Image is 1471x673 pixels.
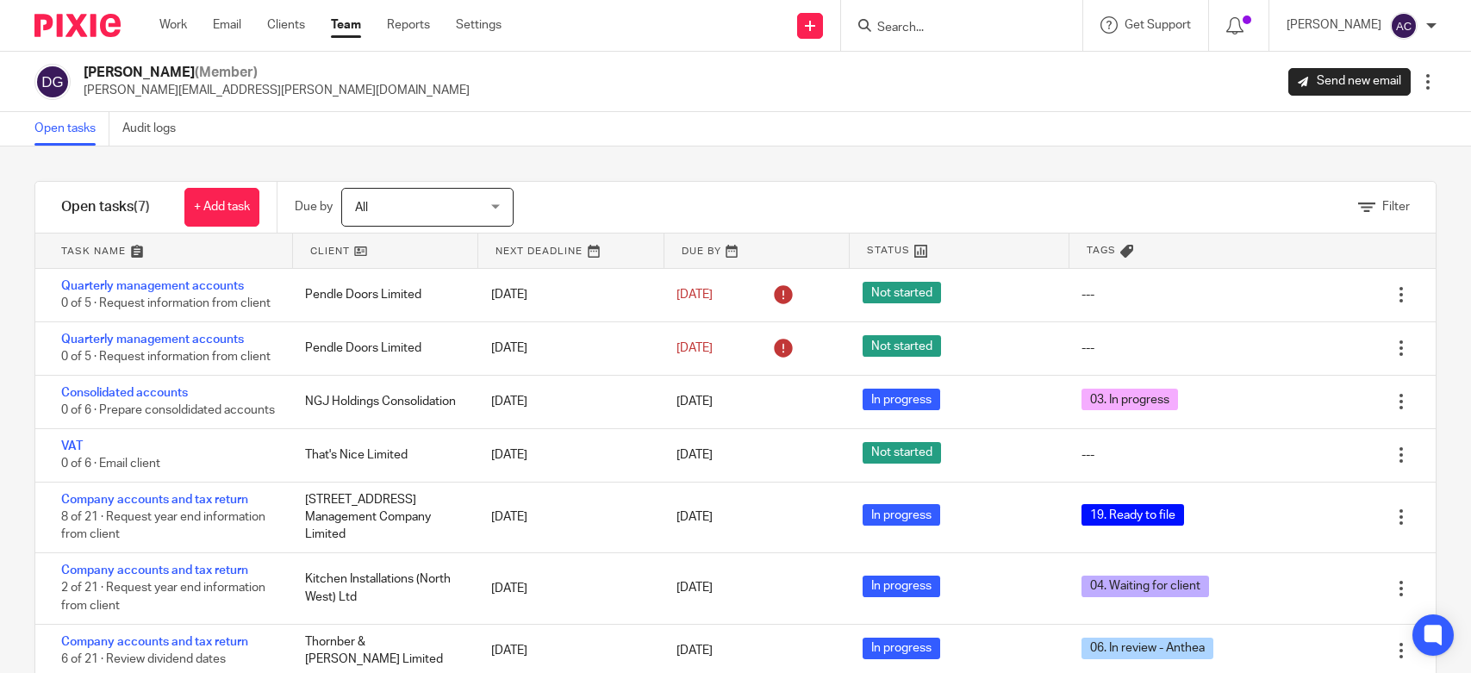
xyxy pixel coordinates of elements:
span: 0 of 6 · Email client [61,458,160,470]
div: [STREET_ADDRESS] Management Company Limited [288,483,473,552]
span: 19. Ready to file [1081,504,1184,526]
a: Consolidated accounts [61,387,188,399]
div: That's Nice Limited [288,438,473,472]
span: Not started [863,442,941,464]
div: [DATE] [474,633,659,668]
div: [DATE] [474,277,659,312]
a: Audit logs [122,112,189,146]
a: Settings [456,16,502,34]
span: (7) [134,200,150,214]
div: [DATE] [474,500,659,534]
span: 06. In review - Anthea [1081,638,1213,659]
span: Not started [863,282,941,303]
p: Due by [295,198,333,215]
span: 0 of 6 · Prepare consoldidated accounts [61,404,275,416]
a: Quarterly management accounts [61,333,244,346]
a: + Add task [184,188,259,227]
span: 0 of 5 · Request information from client [61,298,271,310]
div: [DATE] [474,384,659,419]
span: (Member) [195,65,258,79]
span: In progress [863,576,940,597]
span: [DATE] [676,342,713,354]
span: Status [867,243,910,258]
span: Not started [863,335,941,357]
span: 03. In progress [1081,389,1178,410]
img: svg%3E [34,64,71,100]
div: --- [1081,340,1094,357]
div: --- [1081,286,1094,303]
a: Send new email [1288,68,1411,96]
a: VAT [61,440,83,452]
a: Work [159,16,187,34]
span: In progress [863,389,940,410]
a: Clients [267,16,305,34]
span: 8 of 21 · Request year end information from client [61,511,265,541]
span: 0 of 5 · Request information from client [61,351,271,363]
span: All [355,202,368,214]
img: Pixie [34,14,121,37]
h2: [PERSON_NAME] [84,64,470,82]
span: Tags [1087,243,1116,258]
a: Quarterly management accounts [61,280,244,292]
a: Company accounts and tax return [61,564,248,576]
p: [PERSON_NAME] [1287,16,1381,34]
span: [DATE] [676,511,713,523]
a: Team [331,16,361,34]
span: [DATE] [676,289,713,301]
span: [DATE] [676,396,713,408]
span: Filter [1382,201,1410,213]
span: 04. Waiting for client [1081,576,1209,597]
a: Open tasks [34,112,109,146]
span: [DATE] [676,583,713,595]
span: 2 of 21 · Request year end information from client [61,583,265,613]
span: In progress [863,638,940,659]
div: Pendle Doors Limited [288,331,473,365]
div: [DATE] [474,331,659,365]
a: Company accounts and tax return [61,494,248,506]
div: [DATE] [474,438,659,472]
div: Kitchen Installations (North West) Ltd [288,562,473,614]
div: Pendle Doors Limited [288,277,473,312]
span: [DATE] [676,449,713,461]
h1: Open tasks [61,198,150,216]
div: NGJ Holdings Consolidation [288,384,473,419]
a: Email [213,16,241,34]
span: [DATE] [676,645,713,657]
input: Search [876,21,1031,36]
div: [DATE] [474,571,659,606]
div: --- [1081,446,1094,464]
a: Company accounts and tax return [61,636,248,648]
img: svg%3E [1390,12,1418,40]
a: Reports [387,16,430,34]
span: In progress [863,504,940,526]
span: 6 of 21 · Review dividend dates [61,653,226,665]
span: Get Support [1125,19,1191,31]
p: [PERSON_NAME][EMAIL_ADDRESS][PERSON_NAME][DOMAIN_NAME] [84,82,470,99]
